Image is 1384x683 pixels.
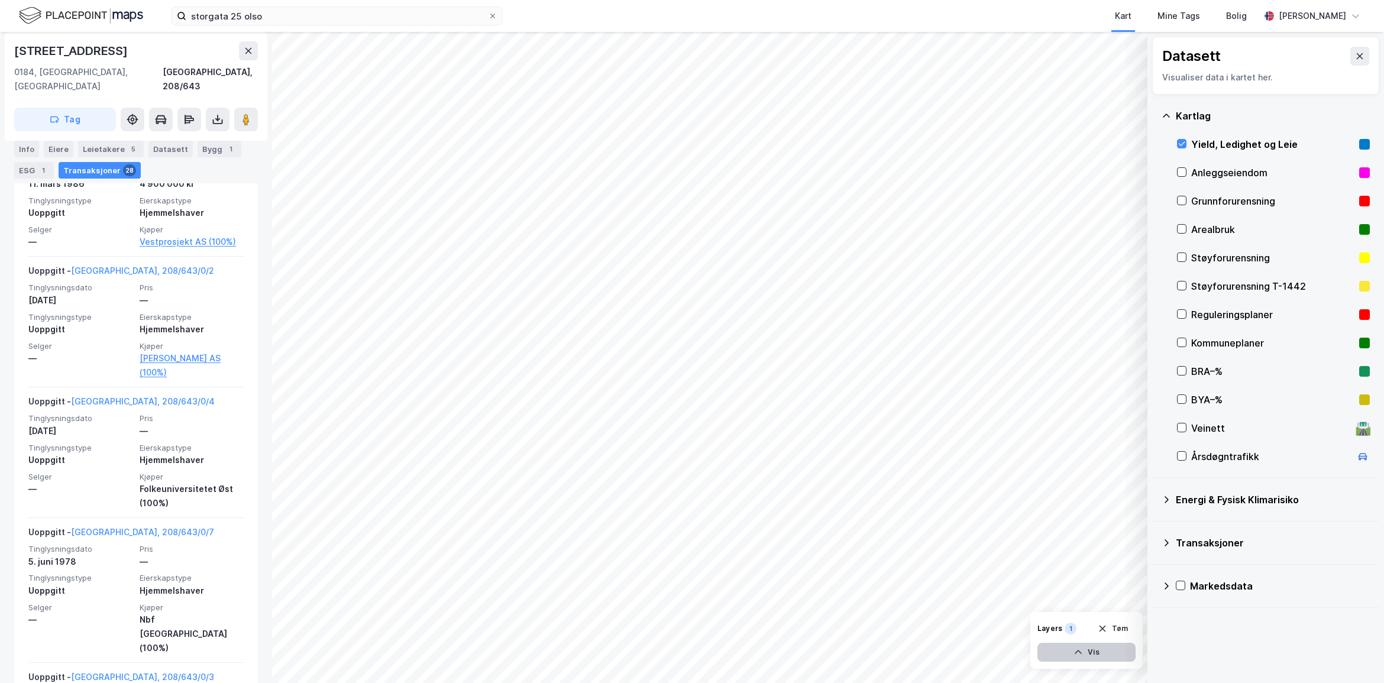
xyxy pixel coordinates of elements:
div: 28 [123,164,136,176]
iframe: Chat Widget [1325,626,1384,683]
div: — [28,613,132,627]
div: Uoppgitt [28,322,132,336]
div: Hjemmelshaver [140,453,244,467]
span: Tinglysningsdato [28,283,132,293]
span: Pris [140,413,244,423]
div: Årsdøgntrafikk [1191,449,1351,464]
a: [GEOGRAPHIC_DATA], 208/643/0/7 [71,527,214,537]
span: Tinglysningstype [28,573,132,583]
div: Grunnforurensning [1191,194,1354,208]
div: Eiere [44,141,73,157]
div: 1 [37,164,49,176]
span: Selger [28,603,132,613]
div: Folkeuniversitetet Øst (100%) [140,482,244,510]
div: Kart [1115,9,1131,23]
div: Energi & Fysisk Klimarisiko [1176,493,1370,507]
div: Leietakere [78,141,144,157]
span: Selger [28,341,132,351]
a: [GEOGRAPHIC_DATA], 208/643/0/4 [71,396,215,406]
div: Kartlag [1176,109,1370,123]
div: 4 900 000 kr [140,177,244,191]
div: Info [14,141,39,157]
div: [DATE] [28,293,132,307]
span: Kjøper [140,472,244,482]
div: Nbf [GEOGRAPHIC_DATA] (100%) [140,613,244,655]
div: Layers [1037,624,1062,633]
div: Anleggseiendom [1191,166,1354,180]
span: Eierskapstype [140,312,244,322]
div: Yield, Ledighet og Leie [1191,137,1354,151]
div: 0184, [GEOGRAPHIC_DATA], [GEOGRAPHIC_DATA] [14,65,163,93]
div: Uoppgitt [28,453,132,467]
button: Tag [14,108,116,131]
a: [PERSON_NAME] AS (100%) [140,351,244,380]
div: Markedsdata [1190,579,1370,593]
span: Eierskapstype [140,196,244,206]
div: Reguleringsplaner [1191,307,1354,322]
div: ESG [14,162,54,179]
a: Vestprosjekt AS (100%) [140,235,244,249]
span: Tinglysningstype [28,312,132,322]
div: 5 [127,143,139,155]
div: [PERSON_NAME] [1279,9,1346,23]
div: Uoppgitt [28,584,132,598]
span: Tinglysningstype [28,196,132,206]
div: Støyforurensning [1191,251,1354,265]
div: Visualiser data i kartet her. [1162,70,1369,85]
div: Arealbruk [1191,222,1354,237]
span: Selger [28,225,132,235]
div: Hjemmelshaver [140,584,244,598]
span: Kjøper [140,225,244,235]
div: Uoppgitt - [28,394,215,413]
div: Kommuneplaner [1191,336,1354,350]
span: Tinglysningstype [28,443,132,453]
span: Kjøper [140,603,244,613]
button: Tøm [1090,619,1136,638]
div: 🛣️ [1355,420,1371,436]
div: Datasett [148,141,193,157]
div: — [140,424,244,438]
div: Mine Tags [1157,9,1200,23]
div: Transaksjoner [59,162,141,179]
a: [GEOGRAPHIC_DATA], 208/643/0/3 [71,672,214,682]
div: 1 [225,143,237,155]
a: [GEOGRAPHIC_DATA], 208/643/0/2 [71,266,214,276]
div: Kontrollprogram for chat [1325,626,1384,683]
div: Hjemmelshaver [140,322,244,336]
div: Hjemmelshaver [140,206,244,220]
div: — [28,482,132,496]
div: Veinett [1191,421,1351,435]
div: Støyforurensning T-1442 [1191,279,1354,293]
span: Eierskapstype [140,573,244,583]
span: Eierskapstype [140,443,244,453]
div: [GEOGRAPHIC_DATA], 208/643 [163,65,258,93]
button: Vis [1037,643,1136,662]
div: Uoppgitt - [28,264,214,283]
div: Datasett [1162,47,1221,66]
div: Bygg [198,141,241,157]
div: — [28,351,132,365]
div: [DATE] [28,424,132,438]
div: — [28,235,132,249]
div: Transaksjoner [1176,536,1370,550]
span: Pris [140,283,244,293]
div: BRA–% [1191,364,1354,378]
div: Uoppgitt [28,206,132,220]
div: — [140,555,244,569]
div: 11. mars 1986 [28,177,132,191]
div: — [140,293,244,307]
span: Tinglysningsdato [28,544,132,554]
span: Selger [28,472,132,482]
div: [STREET_ADDRESS] [14,41,130,60]
span: Kjøper [140,341,244,351]
div: BYA–% [1191,393,1354,407]
div: Uoppgitt - [28,525,214,544]
span: Pris [140,544,244,554]
span: Tinglysningsdato [28,413,132,423]
input: Søk på adresse, matrikkel, gårdeiere, leietakere eller personer [186,7,488,25]
img: logo.f888ab2527a4732fd821a326f86c7f29.svg [19,5,143,26]
div: Bolig [1226,9,1247,23]
div: 5. juni 1978 [28,555,132,569]
div: 1 [1065,623,1076,635]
